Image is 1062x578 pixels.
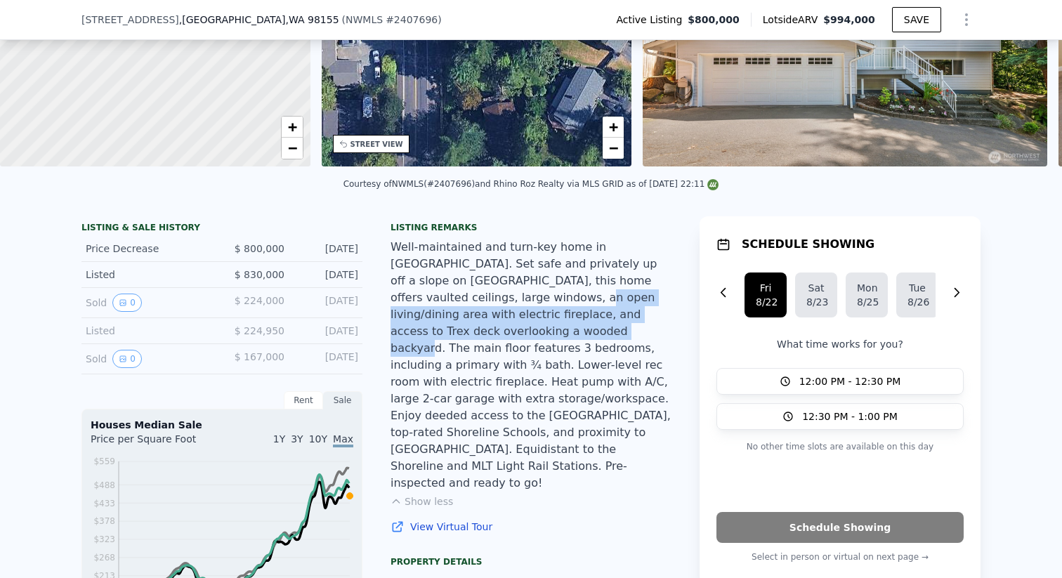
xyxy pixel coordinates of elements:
span: $ 167,000 [235,351,284,362]
span: Max [333,433,353,447]
div: Well-maintained and turn-key home in [GEOGRAPHIC_DATA]. Set safe and privately up off a slope on ... [391,239,671,492]
span: + [609,118,618,136]
div: [DATE] [296,324,358,338]
tspan: $323 [93,534,115,544]
span: 3Y [291,433,303,445]
button: View historical data [112,350,142,368]
span: # 2407696 [386,14,438,25]
div: [DATE] [296,268,358,282]
span: $994,000 [823,14,875,25]
span: 12:00 PM - 12:30 PM [799,374,901,388]
div: ( ) [342,13,442,27]
button: Tue8/26 [896,272,938,317]
div: Listed [86,268,211,282]
div: 8/22 [756,295,775,309]
tspan: $488 [93,480,115,490]
p: What time works for you? [716,337,964,351]
button: 12:00 PM - 12:30 PM [716,368,964,395]
span: $ 800,000 [235,243,284,254]
tspan: $378 [93,516,115,526]
button: Sat8/23 [795,272,837,317]
span: $ 224,950 [235,325,284,336]
span: 10Y [309,433,327,445]
div: Price per Square Foot [91,432,222,454]
button: Show Options [952,6,981,34]
span: $800,000 [688,13,740,27]
div: Property details [391,556,671,567]
tspan: $559 [93,457,115,466]
a: Zoom in [282,117,303,138]
a: Zoom in [603,117,624,138]
span: NWMLS [346,14,383,25]
div: STREET VIEW [350,139,403,150]
a: Zoom out [603,138,624,159]
span: Lotside ARV [763,13,823,27]
tspan: $433 [93,499,115,508]
span: , WA 98155 [285,14,339,25]
span: − [287,139,296,157]
div: Fri [756,281,775,295]
tspan: $268 [93,553,115,563]
button: SAVE [892,7,941,32]
button: Schedule Showing [716,512,964,543]
div: Listed [86,324,211,338]
div: Listing remarks [391,222,671,233]
button: Mon8/25 [846,272,888,317]
div: 8/23 [806,295,826,309]
img: NWMLS Logo [707,179,719,190]
div: Courtesy of NWMLS (#2407696) and Rhino Roz Realty via MLS GRID as of [DATE] 22:11 [343,179,719,189]
div: [DATE] [296,242,358,256]
div: 8/25 [857,295,877,309]
div: [DATE] [296,294,358,312]
a: View Virtual Tour [391,520,671,534]
span: 12:30 PM - 1:00 PM [802,409,898,423]
div: Price Decrease [86,242,211,256]
span: $ 224,000 [235,295,284,306]
h1: SCHEDULE SHOWING [742,236,874,253]
a: Zoom out [282,138,303,159]
div: [DATE] [296,350,358,368]
span: Active Listing [616,13,688,27]
div: Sold [86,294,211,312]
div: LISTING & SALE HISTORY [81,222,362,236]
div: Rent [284,391,323,409]
div: Sale [323,391,362,409]
span: − [609,139,618,157]
button: View historical data [112,294,142,312]
span: , [GEOGRAPHIC_DATA] [179,13,339,27]
button: Fri8/22 [745,272,787,317]
p: No other time slots are available on this day [716,438,964,455]
div: 8/26 [907,295,927,309]
div: Tue [907,281,927,295]
span: $ 830,000 [235,269,284,280]
div: Sold [86,350,211,368]
span: [STREET_ADDRESS] [81,13,179,27]
div: Houses Median Sale [91,418,353,432]
button: Show less [391,494,453,508]
p: Select in person or virtual on next page → [716,549,964,565]
span: + [287,118,296,136]
button: 12:30 PM - 1:00 PM [716,403,964,430]
div: Sat [806,281,826,295]
span: 1Y [273,433,285,445]
div: Mon [857,281,877,295]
